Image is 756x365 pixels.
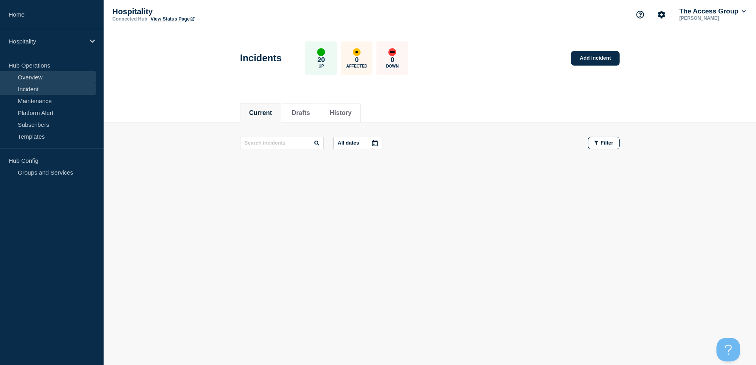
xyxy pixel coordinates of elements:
p: All dates [338,140,359,146]
p: 20 [318,56,325,64]
p: 0 [391,56,394,64]
p: Hospitality [112,7,270,16]
p: Affected [346,64,367,68]
h1: Incidents [240,53,282,64]
p: [PERSON_NAME] [678,15,747,21]
p: Connected Hub [112,16,147,22]
p: 0 [355,56,359,64]
button: Drafts [292,109,310,117]
button: All dates [333,137,382,149]
button: Account settings [653,6,670,23]
button: History [330,109,352,117]
a: Add incident [571,51,620,66]
button: Filter [588,137,620,149]
p: Up [318,64,324,68]
p: Hospitality [9,38,85,45]
span: Filter [601,140,613,146]
p: Down [386,64,399,68]
div: up [317,48,325,56]
input: Search incidents [240,137,324,149]
div: down [388,48,396,56]
iframe: Help Scout Beacon - Open [716,338,740,361]
button: Current [249,109,272,117]
div: affected [353,48,361,56]
button: The Access Group [678,8,747,15]
button: Support [632,6,648,23]
a: View Status Page [151,16,195,22]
